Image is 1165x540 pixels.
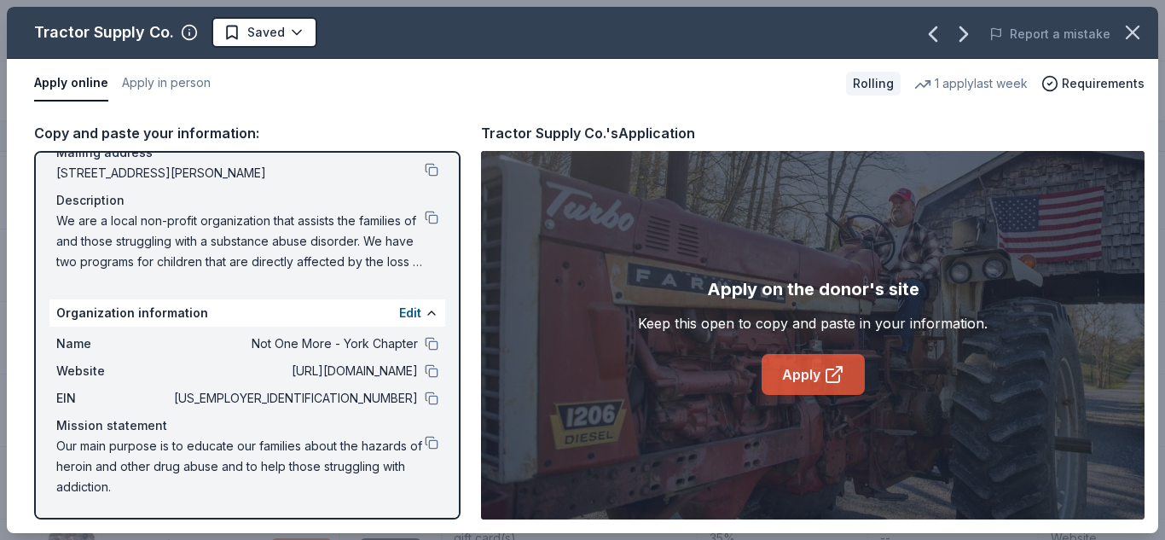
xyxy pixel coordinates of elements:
[638,313,988,334] div: Keep this open to copy and paste in your information.
[56,190,438,211] div: Description
[171,388,418,409] span: [US_EMPLOYER_IDENTIFICATION_NUMBER]
[707,276,919,303] div: Apply on the donor's site
[122,66,211,102] button: Apply in person
[1062,73,1145,94] span: Requirements
[846,72,901,96] div: Rolling
[481,122,695,144] div: Tractor Supply Co.'s Application
[989,24,1110,44] button: Report a mistake
[56,211,425,272] span: We are a local non-profit organization that assists the families of and those struggling with a s...
[56,361,171,381] span: Website
[247,22,285,43] span: Saved
[49,299,445,327] div: Organization information
[56,415,438,436] div: Mission statement
[56,163,425,183] span: [STREET_ADDRESS][PERSON_NAME]
[56,334,171,354] span: Name
[56,388,171,409] span: EIN
[34,19,174,46] div: Tractor Supply Co.
[56,142,438,163] div: Mailing address
[34,122,461,144] div: Copy and paste your information:
[914,73,1028,94] div: 1 apply last week
[399,303,421,323] button: Edit
[171,361,418,381] span: [URL][DOMAIN_NAME]
[171,334,418,354] span: Not One More - York Chapter
[1041,73,1145,94] button: Requirements
[34,66,108,102] button: Apply online
[212,17,317,48] button: Saved
[762,354,865,395] a: Apply
[56,436,425,497] span: Our main purpose is to educate our families about the hazards of heroin and other drug abuse and ...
